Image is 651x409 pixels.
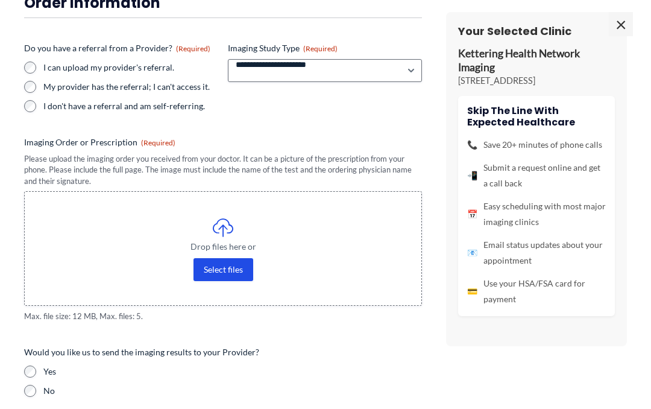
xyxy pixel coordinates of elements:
[24,311,422,322] span: Max. file size: 12 MB, Max. files: 5.
[467,160,606,191] li: Submit a request online and get a call back
[43,100,218,112] label: I don't have a referral and am self-referring.
[176,44,210,53] span: (Required)
[467,105,606,128] h4: Skip the line with Expected Healthcare
[43,385,422,397] label: No
[467,206,477,222] span: 📅
[458,75,615,87] p: [STREET_ADDRESS]
[303,44,338,53] span: (Required)
[24,153,422,187] div: Please upload the imaging order you received from your doctor. It can be a picture of the prescri...
[467,284,477,299] span: 💳
[228,42,422,54] label: Imaging Study Type
[43,366,422,378] label: Yes
[467,245,477,261] span: 📧
[458,47,615,75] p: Kettering Health Network Imaging
[467,198,606,230] li: Easy scheduling with most major imaging clinics
[467,137,606,153] li: Save 20+ minutes of phone calls
[141,138,175,147] span: (Required)
[193,258,253,281] button: select files, imaging order or prescription(required)
[467,168,477,183] span: 📲
[467,137,477,153] span: 📞
[24,42,210,54] legend: Do you have a referral from a Provider?
[467,237,606,268] li: Email status updates about your appointment
[24,346,259,358] legend: Would you like us to send the imaging results to your Provider?
[43,62,218,74] label: I can upload my provider's referral.
[458,24,615,38] h3: Your Selected Clinic
[49,243,397,251] span: Drop files here or
[467,276,606,307] li: Use your HSA/FSA card for payment
[43,81,218,93] label: My provider has the referral; I can't access it.
[609,12,633,36] span: ×
[24,136,422,148] label: Imaging Order or Prescription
